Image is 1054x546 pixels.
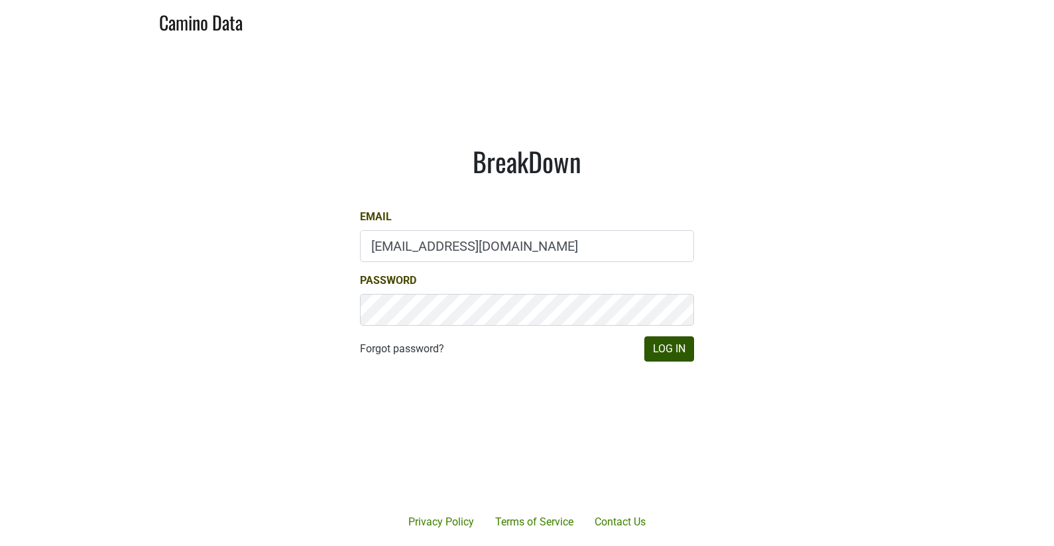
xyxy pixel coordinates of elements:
a: Terms of Service [485,509,584,535]
a: Privacy Policy [398,509,485,535]
h1: BreakDown [360,145,694,177]
a: Camino Data [159,5,243,36]
label: Email [360,209,392,225]
button: Log In [644,336,694,362]
label: Password [360,273,416,289]
a: Contact Us [584,509,656,535]
a: Forgot password? [360,341,444,357]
